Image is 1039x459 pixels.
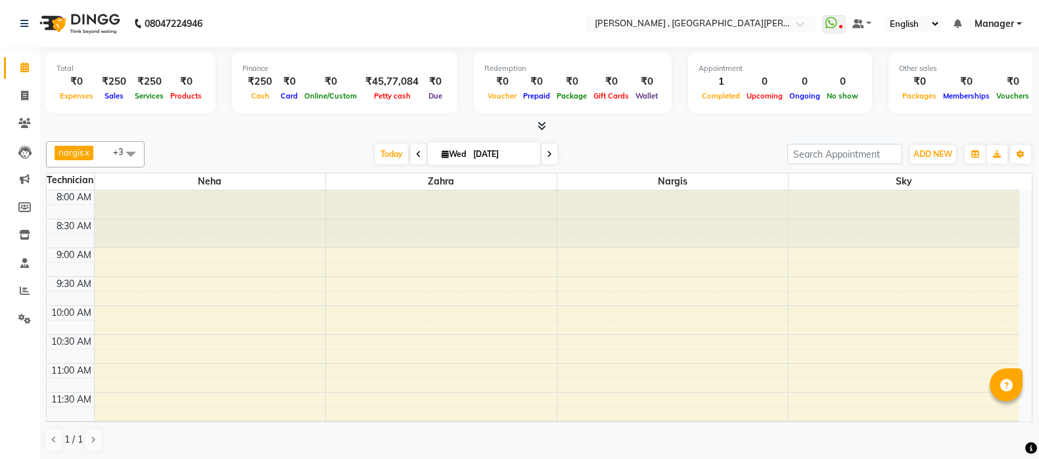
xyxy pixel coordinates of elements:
[484,63,661,74] div: Redemption
[520,91,553,100] span: Prepaid
[83,147,89,158] a: x
[167,91,205,100] span: Products
[786,91,823,100] span: Ongoing
[145,5,202,42] b: 08047224946
[425,91,446,100] span: Due
[899,74,940,89] div: ₹0
[632,74,661,89] div: ₹0
[913,149,952,159] span: ADD NEW
[940,74,993,89] div: ₹0
[975,17,1014,31] span: Manager
[993,91,1032,100] span: Vouchers
[743,91,786,100] span: Upcoming
[899,91,940,100] span: Packages
[553,91,590,100] span: Package
[520,74,553,89] div: ₹0
[590,74,632,89] div: ₹0
[940,91,993,100] span: Memberships
[823,74,862,89] div: 0
[786,74,823,89] div: 0
[699,63,862,74] div: Appointment
[131,74,167,89] div: ₹250
[743,74,786,89] div: 0
[58,147,83,158] span: nargis
[49,364,94,378] div: 11:00 AM
[632,91,661,100] span: Wallet
[57,91,97,100] span: Expenses
[699,91,743,100] span: Completed
[557,173,788,190] span: nargis
[360,74,424,89] div: ₹45,77,084
[101,91,127,100] span: Sales
[789,173,1020,190] span: Sky
[49,335,94,349] div: 10:30 AM
[993,74,1032,89] div: ₹0
[823,91,862,100] span: No show
[47,173,94,187] div: Technician
[277,91,301,100] span: Card
[57,63,205,74] div: Total
[97,74,131,89] div: ₹250
[167,74,205,89] div: ₹0
[49,393,94,406] div: 11:30 AM
[34,5,124,42] img: logo
[54,219,94,233] div: 8:30 AM
[699,74,743,89] div: 1
[590,91,632,100] span: Gift Cards
[242,74,277,89] div: ₹250
[984,406,1026,446] iframe: chat widget
[54,277,94,291] div: 9:30 AM
[301,74,360,89] div: ₹0
[371,91,414,100] span: Petty cash
[469,144,535,164] input: 2025-09-03
[438,149,469,159] span: Wed
[375,144,408,164] span: Today
[64,433,83,447] span: 1 / 1
[49,306,94,320] div: 10:00 AM
[301,91,360,100] span: Online/Custom
[910,145,956,164] button: ADD NEW
[54,190,94,204] div: 8:00 AM
[95,173,325,190] span: neha
[326,173,557,190] span: zahra
[242,63,447,74] div: Finance
[131,91,167,100] span: Services
[787,144,902,164] input: Search Appointment
[424,74,447,89] div: ₹0
[484,74,520,89] div: ₹0
[54,248,94,262] div: 9:00 AM
[484,91,520,100] span: Voucher
[248,91,273,100] span: Cash
[57,74,97,89] div: ₹0
[277,74,301,89] div: ₹0
[553,74,590,89] div: ₹0
[113,146,133,157] span: +3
